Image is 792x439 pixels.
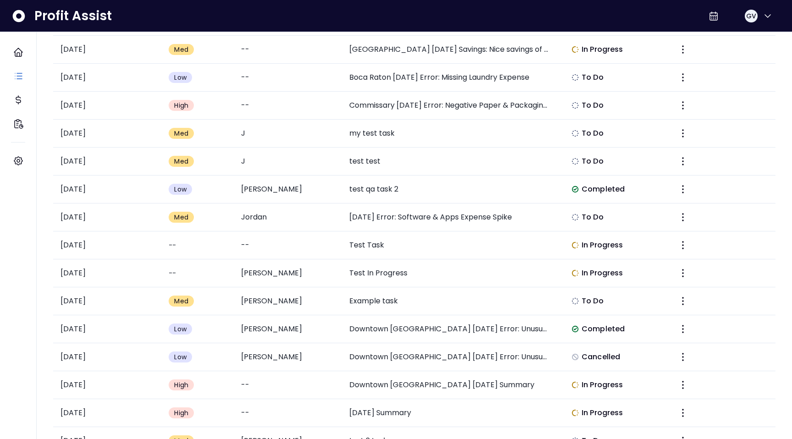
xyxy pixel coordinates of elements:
[675,349,691,365] button: More
[53,148,161,176] td: [DATE]
[342,148,559,176] td: test test
[582,212,604,223] span: To Do
[675,153,691,170] button: More
[53,287,161,315] td: [DATE]
[342,343,559,371] td: Downtown [GEOGRAPHIC_DATA] [DATE] Error: Unusual Increase in Pest Control
[342,315,559,343] td: Downtown [GEOGRAPHIC_DATA] [DATE] Error: Unusual Decrease in Sauces Expense
[582,184,625,195] span: Completed
[234,120,342,148] td: J
[572,297,579,305] img: Not yet Started
[234,92,342,120] td: --
[342,64,559,92] td: Boca Raton [DATE] Error: Missing Laundry Expense
[161,231,234,259] td: --
[582,156,604,167] span: To Do
[53,203,161,231] td: [DATE]
[675,181,691,198] button: More
[234,148,342,176] td: J
[342,259,559,287] td: Test In Progress
[174,45,188,54] span: Med
[582,128,604,139] span: To Do
[342,176,559,203] td: test qa task 2
[174,185,187,194] span: Low
[582,44,623,55] span: In Progress
[675,321,691,337] button: More
[582,407,623,418] span: In Progress
[161,259,234,287] td: --
[675,97,691,114] button: More
[234,64,342,92] td: --
[675,377,691,393] button: More
[234,315,342,343] td: [PERSON_NAME]
[174,101,188,110] span: High
[342,203,559,231] td: [DATE] Error: Software & Apps Expense Spike
[34,8,112,24] span: Profit Assist
[234,343,342,371] td: [PERSON_NAME]
[572,409,579,417] img: In Progress
[675,293,691,309] button: More
[53,36,161,64] td: [DATE]
[342,92,559,120] td: Commissary [DATE] Error: Negative Paper & Packaging Expense
[572,130,579,137] img: Not yet Started
[675,41,691,58] button: More
[234,287,342,315] td: [PERSON_NAME]
[342,371,559,399] td: Downtown [GEOGRAPHIC_DATA] [DATE] Summary
[572,353,579,361] img: Cancelled
[53,399,161,427] td: [DATE]
[174,73,187,82] span: Low
[234,399,342,427] td: --
[675,125,691,142] button: More
[174,296,188,306] span: Med
[234,259,342,287] td: [PERSON_NAME]
[675,265,691,281] button: More
[234,231,342,259] td: --
[582,379,623,390] span: In Progress
[572,241,579,249] img: In Progress
[342,231,559,259] td: Test Task
[572,74,579,81] img: Not yet Started
[174,129,188,138] span: Med
[174,157,188,166] span: Med
[582,100,604,111] span: To Do
[582,72,604,83] span: To Do
[234,371,342,399] td: --
[342,287,559,315] td: Example task
[675,209,691,225] button: More
[174,352,187,362] span: Low
[53,176,161,203] td: [DATE]
[675,237,691,253] button: More
[572,158,579,165] img: Not yet Started
[342,120,559,148] td: my test task
[53,371,161,399] td: [DATE]
[342,399,559,427] td: [DATE] Summary
[572,214,579,221] img: Not yet Started
[572,102,579,109] img: Not yet Started
[572,186,579,193] img: Completed
[342,36,559,64] td: [GEOGRAPHIC_DATA] [DATE] Savings: Nice savings of $115 on Produce!
[234,176,342,203] td: [PERSON_NAME]
[582,324,625,335] span: Completed
[174,213,188,222] span: Med
[572,46,579,53] img: In Progress
[746,11,756,21] span: GV
[53,231,161,259] td: [DATE]
[53,259,161,287] td: [DATE]
[53,120,161,148] td: [DATE]
[53,64,161,92] td: [DATE]
[572,381,579,389] img: In Progress
[53,315,161,343] td: [DATE]
[174,324,187,334] span: Low
[572,325,579,333] img: Completed
[174,380,188,390] span: High
[675,405,691,421] button: More
[582,296,604,307] span: To Do
[572,269,579,277] img: In Progress
[234,203,342,231] td: Jordan
[53,343,161,371] td: [DATE]
[234,36,342,64] td: --
[675,69,691,86] button: More
[582,268,623,279] span: In Progress
[174,408,188,417] span: High
[53,92,161,120] td: [DATE]
[582,351,620,362] span: Cancelled
[582,240,623,251] span: In Progress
